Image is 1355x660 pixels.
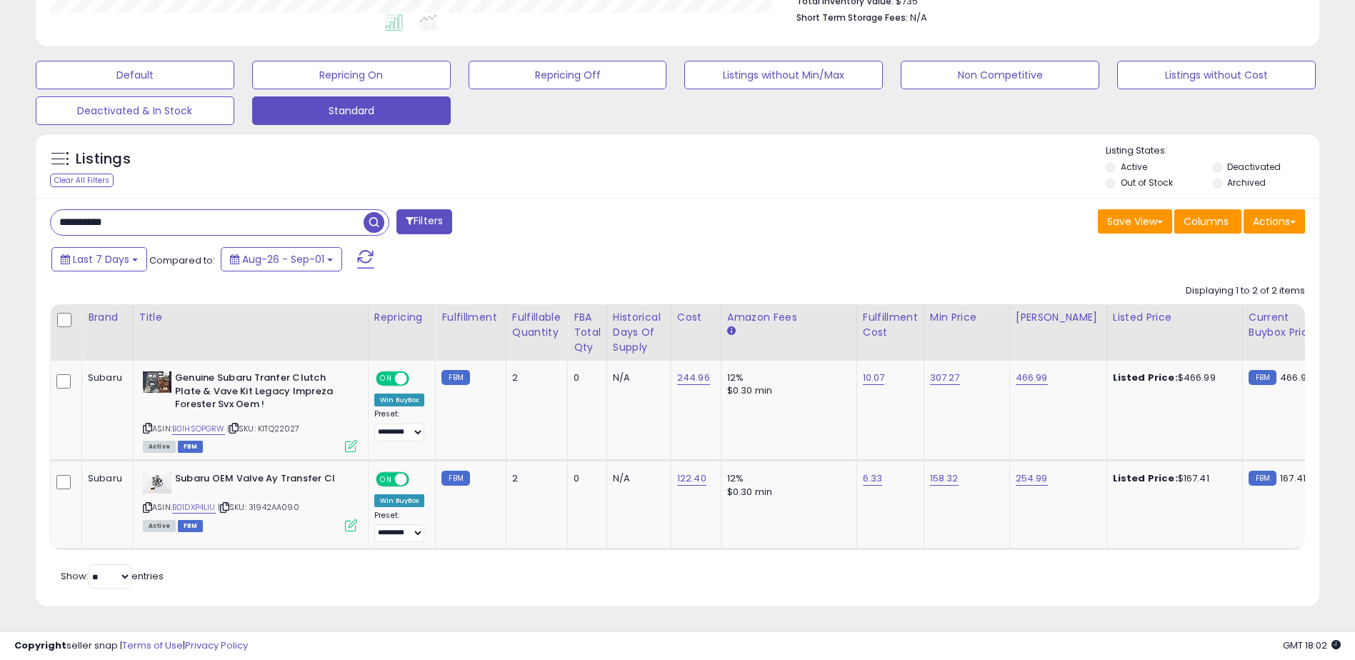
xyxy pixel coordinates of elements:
span: FBM [178,520,204,532]
div: 12% [727,371,846,384]
a: B01HSOPGRW [172,423,225,435]
div: Fulfillable Quantity [512,310,561,340]
button: Repricing On [252,61,451,89]
small: FBM [1249,370,1276,385]
p: Listing States: [1106,144,1319,158]
div: 0 [574,472,596,485]
a: Privacy Policy [185,639,248,652]
div: Subaru [88,472,122,485]
a: 244.96 [677,371,710,385]
button: Default [36,61,234,89]
b: Short Term Storage Fees: [796,11,908,24]
span: Last 7 Days [73,252,129,266]
div: seller snap | | [14,639,248,653]
span: Aug-26 - Sep-01 [242,252,324,266]
div: Cost [677,310,715,325]
div: 2 [512,472,556,485]
span: Columns [1184,214,1229,229]
div: Subaru [88,371,122,384]
div: N/A [613,472,660,485]
div: $0.30 min [727,384,846,397]
div: N/A [613,371,660,384]
div: 12% [727,472,846,485]
a: 254.99 [1016,471,1048,486]
div: Clear All Filters [50,174,114,187]
img: 51SCrlNe7OL._SL40_.jpg [143,371,171,393]
b: Subaru OEM Valve Ay Transfer Cl [175,472,349,489]
div: Win BuyBox [374,394,425,406]
span: All listings currently available for purchase on Amazon [143,520,176,532]
div: Title [139,310,362,325]
div: Historical Days Of Supply [613,310,665,355]
label: Deactivated [1227,161,1281,173]
span: All listings currently available for purchase on Amazon [143,441,176,453]
small: FBM [441,471,469,486]
div: [PERSON_NAME] [1016,310,1101,325]
div: Listed Price [1113,310,1236,325]
button: Listings without Cost [1117,61,1316,89]
b: Genuine Subaru Tranfer Clutch Plate & Vave Kit Legacy Impreza Forester Svx Oem ! [175,371,349,415]
label: Active [1121,161,1147,173]
a: Terms of Use [122,639,183,652]
div: Fulfillment Cost [863,310,918,340]
span: | SKU: KITQ22027 [227,423,300,434]
small: FBM [441,370,469,385]
b: Listed Price: [1113,371,1178,384]
div: Preset: [374,409,425,441]
button: Repricing Off [469,61,667,89]
span: ON [377,373,395,385]
div: Repricing [374,310,430,325]
div: 0 [574,371,596,384]
div: $0.30 min [727,486,846,499]
button: Save View [1098,209,1172,234]
label: Out of Stock [1121,176,1173,189]
button: Deactivated & In Stock [36,96,234,125]
a: 466.99 [1016,371,1048,385]
button: Columns [1174,209,1241,234]
button: Actions [1244,209,1305,234]
a: B01DXP4LIU [172,501,216,514]
div: Amazon Fees [727,310,851,325]
div: Current Buybox Price [1249,310,1322,340]
a: 10.07 [863,371,885,385]
span: Compared to: [149,254,215,267]
button: Standard [252,96,451,125]
span: N/A [910,11,927,24]
button: Non Competitive [901,61,1099,89]
h5: Listings [76,149,131,169]
div: FBA Total Qty [574,310,601,355]
div: ASIN: [143,472,357,530]
button: Filters [396,209,452,234]
span: OFF [407,474,430,486]
strong: Copyright [14,639,66,652]
a: 158.32 [930,471,959,486]
div: Win BuyBox [374,494,425,507]
small: Amazon Fees. [727,325,736,338]
div: Min Price [930,310,1004,325]
button: Listings without Min/Max [684,61,883,89]
div: $466.99 [1113,371,1231,384]
div: $167.41 [1113,472,1231,485]
span: 167.41 [1280,471,1306,485]
small: FBM [1249,471,1276,486]
a: 122.40 [677,471,706,486]
span: Show: entries [61,569,164,583]
span: 2025-09-9 18:02 GMT [1283,639,1341,652]
div: Preset: [374,511,425,543]
div: 2 [512,371,556,384]
span: OFF [407,373,430,385]
a: 307.27 [930,371,960,385]
b: Listed Price: [1113,471,1178,485]
button: Aug-26 - Sep-01 [221,247,342,271]
span: ON [377,474,395,486]
div: ASIN: [143,371,357,451]
div: Fulfillment [441,310,499,325]
span: FBM [178,441,204,453]
img: 31uYaq9yAaL._SL40_.jpg [143,472,171,494]
div: Brand [88,310,127,325]
div: Displaying 1 to 2 of 2 items [1186,284,1305,298]
span: | SKU: 31942AA090 [218,501,299,513]
span: 466.99 [1280,371,1312,384]
label: Archived [1227,176,1266,189]
button: Last 7 Days [51,247,147,271]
